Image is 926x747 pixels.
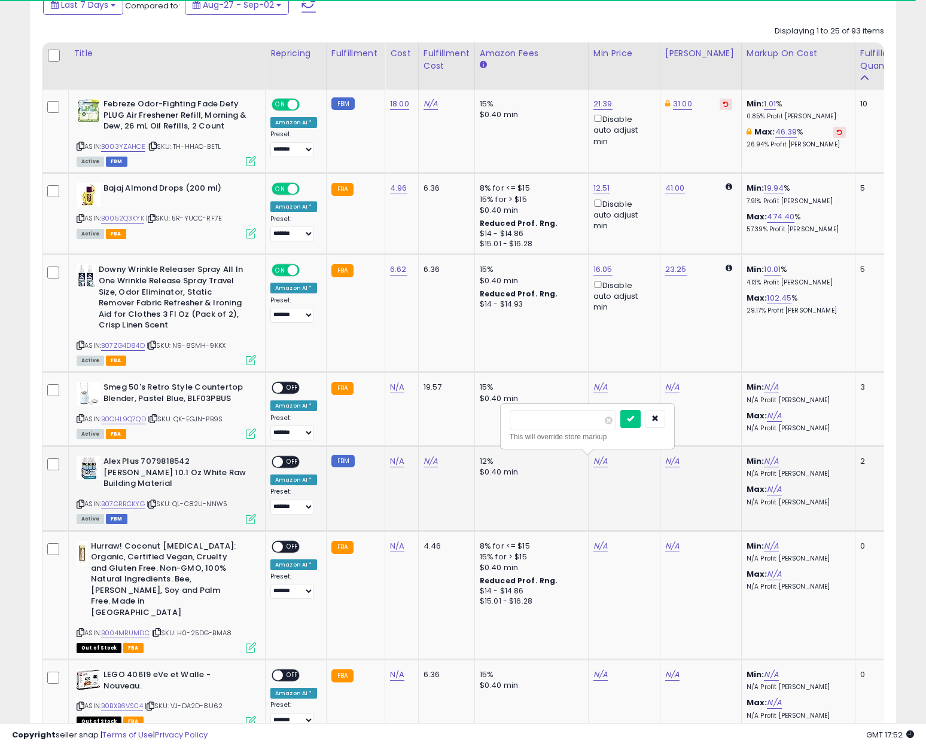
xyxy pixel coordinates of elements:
[390,182,407,194] a: 4.96
[480,562,579,573] div: $0.40 min
[480,299,579,310] div: $14 - $14.93
[148,414,223,424] span: | SKU: QK-EGJN-PB9S
[106,229,126,239] span: FBA
[270,688,317,699] div: Amazon AI *
[747,182,764,194] b: Min:
[77,264,256,364] div: ASIN:
[270,474,317,485] div: Amazon AI *
[480,218,558,228] b: Reduced Prof. Rng.
[767,211,794,223] a: 474.40
[270,400,317,411] div: Amazon AI *
[331,669,354,682] small: FBA
[283,383,302,393] span: OFF
[103,183,249,197] b: Bajaj Almond Drops (200 ml)
[424,541,465,552] div: 4.46
[480,393,579,404] div: $0.40 min
[593,112,651,147] div: Disable auto adjust min
[106,429,126,439] span: FBA
[424,98,438,110] a: N/A
[747,99,846,121] div: %
[747,568,767,580] b: Max:
[480,586,579,596] div: $14 - $14.86
[270,47,321,60] div: Repricing
[480,99,579,109] div: 15%
[593,540,608,552] a: N/A
[270,414,317,441] div: Preset:
[77,541,256,652] div: ASIN:
[77,99,256,165] div: ASIN:
[283,671,302,681] span: OFF
[480,239,579,249] div: $15.01 - $16.28
[665,264,687,275] a: 23.25
[103,382,249,407] b: Smeg 50's Retro Style Countertop Blender, Pastel Blue, BLF03PBUS
[480,275,579,286] div: $0.40 min
[331,264,354,277] small: FBA
[390,455,404,467] a: N/A
[747,98,764,109] b: Min:
[747,396,846,405] p: N/A Profit [PERSON_NAME]
[665,455,680,467] a: N/A
[270,215,317,242] div: Preset:
[775,126,797,138] a: 46.39
[775,26,884,37] div: Displaying 1 to 25 of 93 items
[741,42,855,90] th: The percentage added to the cost of goods (COGS) that forms the calculator for Min & Max prices.
[155,729,208,740] a: Privacy Policy
[593,182,610,194] a: 12.51
[593,381,608,393] a: N/A
[74,47,260,60] div: Title
[147,341,226,350] span: | SKU: N9-8SMH-9KKX
[103,99,249,135] b: Febreze Odor-Fighting Fade Defy PLUG Air Freshener Refill, Morning & Dew, 26 mL Oil Refills, 2 Count
[101,142,145,152] a: B003YZAHCE
[747,540,764,552] b: Min:
[747,264,764,275] b: Min:
[77,514,104,524] span: All listings currently available for purchase on Amazon
[77,382,256,437] div: ASIN:
[747,292,767,304] b: Max:
[390,98,409,110] a: 18.00
[106,514,127,524] span: FBM
[283,541,302,552] span: OFF
[665,182,685,194] a: 41.00
[77,157,104,167] span: All listings currently available for purchase on Amazon
[424,669,465,680] div: 6.36
[747,127,846,149] div: %
[77,669,256,725] div: ASIN:
[747,47,850,60] div: Markup on Cost
[101,414,146,424] a: B0CHL9Q7QD
[270,559,317,570] div: Amazon AI *
[424,47,470,72] div: Fulfillment Cost
[767,410,781,422] a: N/A
[390,669,404,681] a: N/A
[747,555,846,563] p: N/A Profit [PERSON_NAME]
[298,265,317,275] span: OFF
[764,98,776,110] a: 1.01
[101,628,150,638] a: B004MRUMDC
[593,98,613,110] a: 21.39
[103,669,249,694] b: LEGO 40619 eVe et Walle - Nouveau.
[424,264,465,275] div: 6.36
[747,697,767,708] b: Max:
[480,541,579,552] div: 8% for <= $15
[593,669,608,681] a: N/A
[123,643,144,653] span: FBA
[593,455,608,467] a: N/A
[747,183,846,205] div: %
[764,540,778,552] a: N/A
[747,455,764,467] b: Min:
[593,278,651,313] div: Disable auto adjust min
[12,729,56,740] strong: Copyright
[480,456,579,467] div: 12%
[480,680,579,691] div: $0.40 min
[270,201,317,212] div: Amazon AI *
[273,184,288,194] span: ON
[480,552,579,562] div: 15% for > $15
[331,183,354,196] small: FBA
[390,540,404,552] a: N/A
[77,429,104,439] span: All listings currently available for purchase on Amazon
[273,100,288,110] span: ON
[101,701,143,711] a: B0BXB6VSC4
[298,184,317,194] span: OFF
[860,183,897,194] div: 5
[747,470,846,478] p: N/A Profit [PERSON_NAME]
[726,183,732,191] i: Calculated using Dynamic Max Price.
